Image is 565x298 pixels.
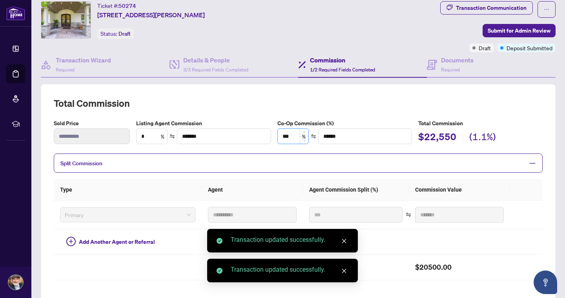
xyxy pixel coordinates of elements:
span: plus-circle [66,237,76,246]
button: Add Another Agent or Referral [60,236,161,248]
span: Required [441,67,460,73]
button: Submit for Admin Review [483,24,556,37]
label: Co-Op Commission (%) [277,119,412,128]
span: [STREET_ADDRESS][PERSON_NAME] [97,10,205,20]
label: Listing Agent Commission [136,119,271,128]
span: ellipsis [544,7,549,12]
span: check-circle [217,268,222,274]
span: check-circle [217,238,222,244]
span: Required [56,67,75,73]
span: Split Commission [60,160,102,167]
span: 3/3 Required Fields Completed [183,67,248,73]
span: close [341,238,347,244]
span: up [303,131,306,134]
a: Close [340,237,348,245]
label: Sold Price [54,119,130,128]
h2: $22,550 [418,130,456,145]
th: Type [54,179,202,201]
h5: Total Commission [418,119,543,128]
img: IMG-W12317239_1.jpg [41,2,91,38]
span: down [303,139,306,142]
span: swap [311,133,316,139]
div: Transaction updated successfully. [231,235,348,245]
span: swap [406,212,411,218]
span: 1/2 Required Fields Completed [310,67,375,73]
h2: $20500.00 [415,261,504,274]
h4: Details & People [183,55,248,65]
button: Open asap [534,271,557,294]
th: Agent Commission Split (%) [303,179,409,201]
h4: Commission [310,55,375,65]
span: Primary [65,209,191,221]
span: 50274 [118,2,136,9]
span: Draft [479,44,491,52]
h2: (1.1%) [469,130,496,145]
h4: Documents [441,55,474,65]
span: Submit for Admin Review [488,24,550,37]
button: Transaction Communication [440,1,533,15]
th: Commission Value [409,179,510,201]
div: Ticket #: [97,1,136,10]
h2: Total Commission [54,97,543,110]
div: Transaction Communication [456,2,527,14]
span: Add Another Agent or Referral [79,238,155,246]
div: Split Commission [54,154,543,173]
span: Decrease Value [300,136,308,144]
img: logo [6,6,25,20]
span: close [341,268,347,274]
div: Status: [97,28,134,39]
img: Profile Icon [8,275,23,290]
span: minus [529,160,536,167]
a: Close [340,267,348,275]
span: Increase Value [300,129,308,136]
span: swap [169,133,175,139]
div: Transaction updated successfully. [231,265,348,274]
th: Agent [202,179,303,201]
h4: Transaction Wizard [56,55,111,65]
span: Draft [118,30,131,37]
span: Deposit Submitted [507,44,552,52]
